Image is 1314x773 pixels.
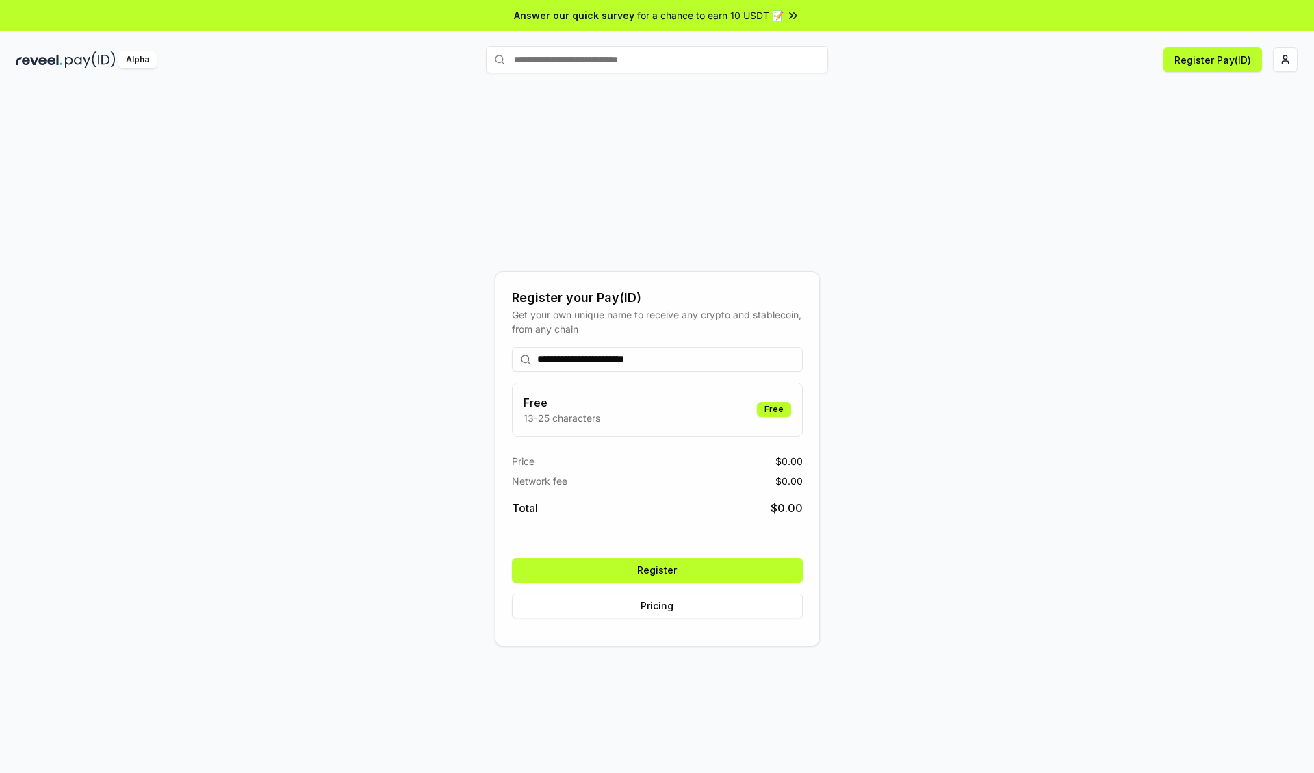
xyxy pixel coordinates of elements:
[514,8,634,23] span: Answer our quick survey
[524,394,600,411] h3: Free
[1163,47,1262,72] button: Register Pay(ID)
[524,411,600,425] p: 13-25 characters
[771,500,803,516] span: $ 0.00
[775,454,803,468] span: $ 0.00
[512,594,803,618] button: Pricing
[512,500,538,516] span: Total
[16,51,62,68] img: reveel_dark
[118,51,157,68] div: Alpha
[512,474,567,488] span: Network fee
[512,558,803,583] button: Register
[775,474,803,488] span: $ 0.00
[512,288,803,307] div: Register your Pay(ID)
[512,454,534,468] span: Price
[512,307,803,336] div: Get your own unique name to receive any crypto and stablecoin, from any chain
[65,51,116,68] img: pay_id
[637,8,784,23] span: for a chance to earn 10 USDT 📝
[757,402,791,417] div: Free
